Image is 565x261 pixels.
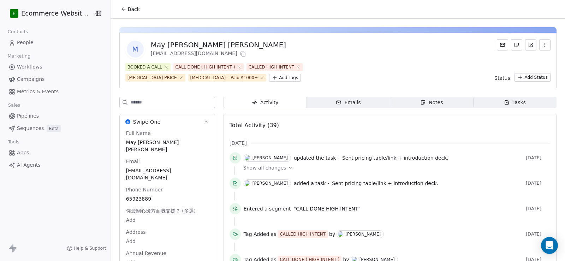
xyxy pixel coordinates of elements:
[13,10,16,17] span: E
[6,61,105,73] a: Workflows
[8,7,88,19] button: EEcommerce Website Builder
[6,147,105,159] a: Apps
[126,238,208,245] span: Add
[125,186,164,193] span: Phone Number
[230,122,279,129] span: Total Activity (39)
[17,125,44,132] span: Sequences
[504,99,526,106] div: Tasks
[245,155,250,161] img: S
[67,245,106,251] a: Help & Support
[17,149,29,156] span: Apps
[17,161,41,169] span: AI Agents
[338,231,343,237] img: S
[332,180,438,186] span: Sent pricing table/link + introduction deck.
[420,99,443,106] div: Notes
[345,232,381,237] div: [PERSON_NAME]
[126,167,208,181] span: [EMAIL_ADDRESS][DOMAIN_NAME]
[336,99,361,106] div: Emails
[74,245,106,251] span: Help & Support
[515,73,551,82] button: Add Status
[526,206,551,212] span: [DATE]
[151,50,286,58] div: [EMAIL_ADDRESS][DOMAIN_NAME]
[133,118,161,125] span: Swipe One
[127,41,144,58] span: M
[125,130,152,137] span: Full Name
[6,86,105,97] a: Metrics & Events
[332,179,438,188] a: Sent pricing table/link + introduction deck.
[17,39,34,46] span: People
[5,100,23,111] span: Sales
[526,155,551,161] span: [DATE]
[6,159,105,171] a: AI Agents
[230,140,247,147] span: [DATE]
[6,73,105,85] a: Campaigns
[125,207,197,214] span: 你最關心邊方面嘅支援？ (多選)
[126,139,208,153] span: May [PERSON_NAME] [PERSON_NAME]
[245,180,250,186] img: S
[128,6,140,13] span: Back
[6,123,105,134] a: SequencesBeta
[329,231,335,238] span: by
[280,231,326,237] div: CALLED HIGH INTENT
[125,158,141,165] span: Email
[127,75,177,81] div: [MEDICAL_DATA] PRICE
[151,40,286,50] div: May [PERSON_NAME] [PERSON_NAME]
[5,51,34,61] span: Marketing
[293,205,360,212] span: "CALL DONE HIGH INTENT"
[244,205,291,212] span: Entered a segment
[17,88,59,95] span: Metrics & Events
[243,164,286,171] span: Show all changes
[117,3,144,16] button: Back
[126,216,208,224] span: Add
[126,195,208,202] span: 65923889
[125,119,130,124] img: Swipe One
[342,154,448,162] a: Sent pricing table/link + introduction deck.
[190,75,258,81] div: [MEDICAL_DATA] – Paid $1000+
[294,154,339,161] span: updated the task -
[342,155,448,161] span: Sent pricing table/link + introduction deck.
[17,112,39,120] span: Pipelines
[271,231,276,238] span: as
[120,114,215,130] button: Swipe OneSwipe One
[252,181,288,186] div: [PERSON_NAME]
[6,110,105,122] a: Pipelines
[294,180,329,187] span: added a task -
[6,37,105,48] a: People
[526,180,551,186] span: [DATE]
[269,74,301,82] button: Add Tags
[494,75,512,82] span: Status:
[21,9,91,18] span: Ecommerce Website Builder
[541,237,558,254] div: Open Intercom Messenger
[249,64,295,70] div: CALLED HIGH INTENT
[17,63,42,71] span: Workflows
[127,64,162,70] div: BOOKED A CALL
[252,155,288,160] div: [PERSON_NAME]
[526,231,551,237] span: [DATE]
[17,76,44,83] span: Campaigns
[125,229,147,236] span: Address
[176,64,235,70] div: CALL DONE ( HIGH INTENT )
[243,164,546,171] a: Show all changes
[5,26,31,37] span: Contacts
[244,231,269,238] span: Tag Added
[47,125,61,132] span: Beta
[5,137,22,147] span: Tools
[125,250,168,257] span: Annual Revenue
